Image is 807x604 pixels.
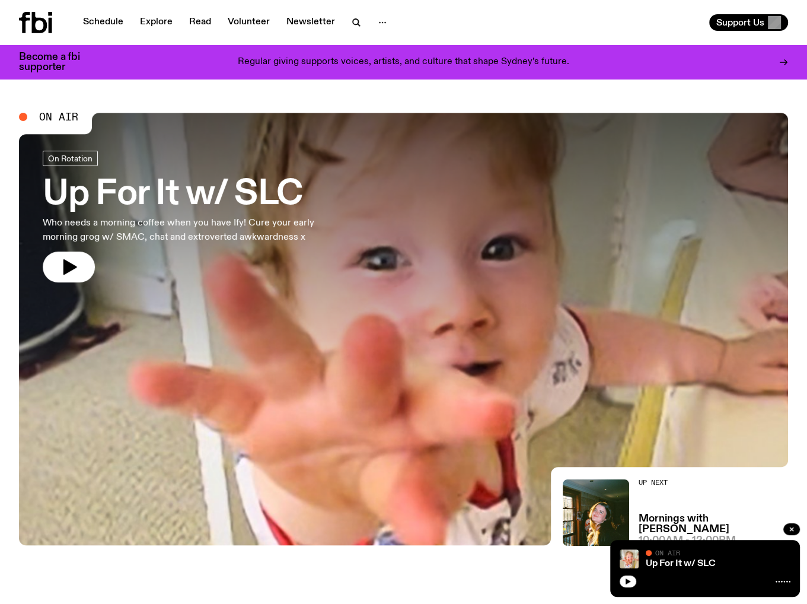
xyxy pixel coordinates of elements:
[43,178,346,211] h3: Up For It w/ SLC
[563,479,629,546] img: Freya smiles coyly as she poses for the image.
[238,57,569,68] p: Regular giving supports voices, artists, and culture that shape Sydney’s future.
[133,14,180,31] a: Explore
[43,151,346,282] a: Up For It w/ SLCWho needs a morning coffee when you have Ify! Cure your early morning grog w/ SMA...
[182,14,218,31] a: Read
[655,549,680,557] span: On Air
[43,151,98,166] a: On Rotation
[76,14,130,31] a: Schedule
[221,14,277,31] a: Volunteer
[639,514,788,534] a: Mornings with [PERSON_NAME]
[639,479,788,486] h2: Up Next
[19,113,788,546] a: baby slc
[639,536,736,546] span: 10:00am - 12:00pm
[39,112,78,122] span: On Air
[716,17,764,28] span: Support Us
[646,559,716,568] a: Up For It w/ SLC
[19,52,95,72] h3: Become a fbi supporter
[43,216,346,244] p: Who needs a morning coffee when you have Ify! Cure your early morning grog w/ SMAC, chat and extr...
[279,14,342,31] a: Newsletter
[709,14,788,31] button: Support Us
[48,154,92,163] span: On Rotation
[620,549,639,568] img: baby slc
